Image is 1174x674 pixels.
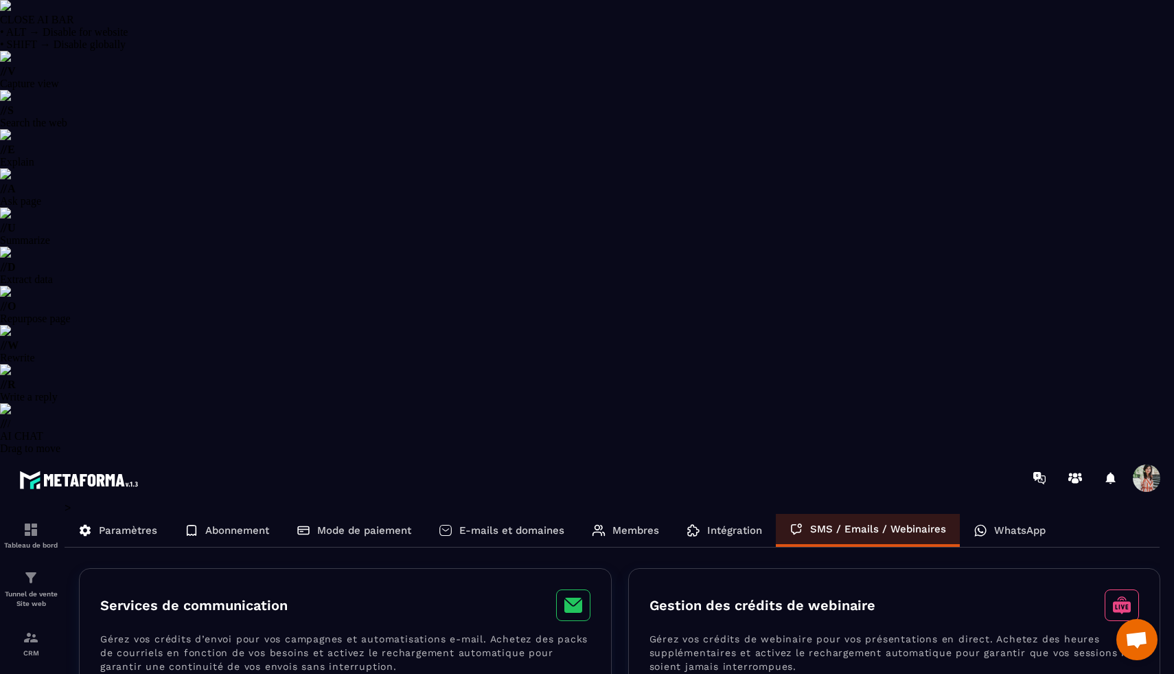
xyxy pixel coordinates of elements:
[3,541,58,549] p: Tableau de bord
[23,570,39,586] img: formation
[612,524,659,537] p: Membres
[23,629,39,646] img: formation
[100,597,288,614] h3: Services de communication
[317,524,411,537] p: Mode de paiement
[459,524,564,537] p: E-mails et domaines
[3,589,58,609] p: Tunnel de vente Site web
[23,521,39,538] img: formation
[1116,619,1158,660] div: Ouvrir le chat
[649,597,875,614] h3: Gestion des crédits de webinaire
[99,524,157,537] p: Paramètres
[3,619,58,667] a: formationformationCRM
[205,524,269,537] p: Abonnement
[707,524,762,537] p: Intégration
[3,559,58,619] a: formationformationTunnel de vente Site web
[19,467,143,493] img: logo
[3,511,58,559] a: formationformationTableau de bord
[994,524,1046,537] p: WhatsApp
[810,523,946,535] p: SMS / Emails / Webinaires
[3,649,58,657] p: CRM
